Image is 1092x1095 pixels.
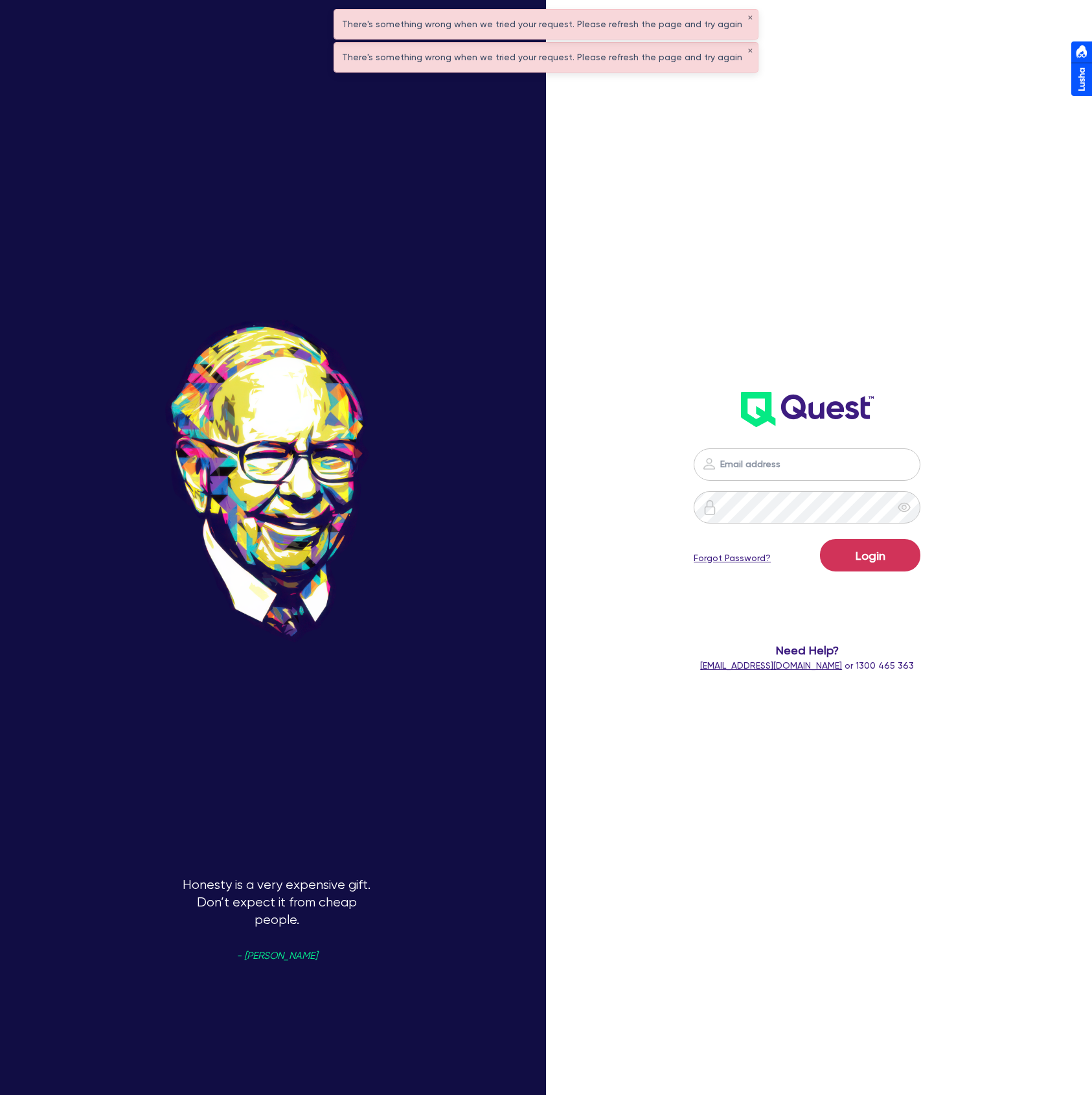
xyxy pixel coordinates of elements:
[663,641,951,659] span: Need Help?
[741,392,874,427] img: wH2k97JdezQIQAAAABJRU5ErkJggg==
[820,539,920,571] button: Login
[173,877,380,1084] p: Honesty is a very expensive gift. Don’t expect it from cheap people.
[694,448,920,481] input: Email address
[701,456,717,472] img: icon-password
[702,500,718,515] img: icon-password
[694,551,771,565] a: Forgot Password?
[700,660,842,671] a: [EMAIL_ADDRESS][DOMAIN_NAME]
[898,501,911,514] span: eye
[236,951,317,961] span: - [PERSON_NAME]
[700,660,914,671] span: or 1300 465 363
